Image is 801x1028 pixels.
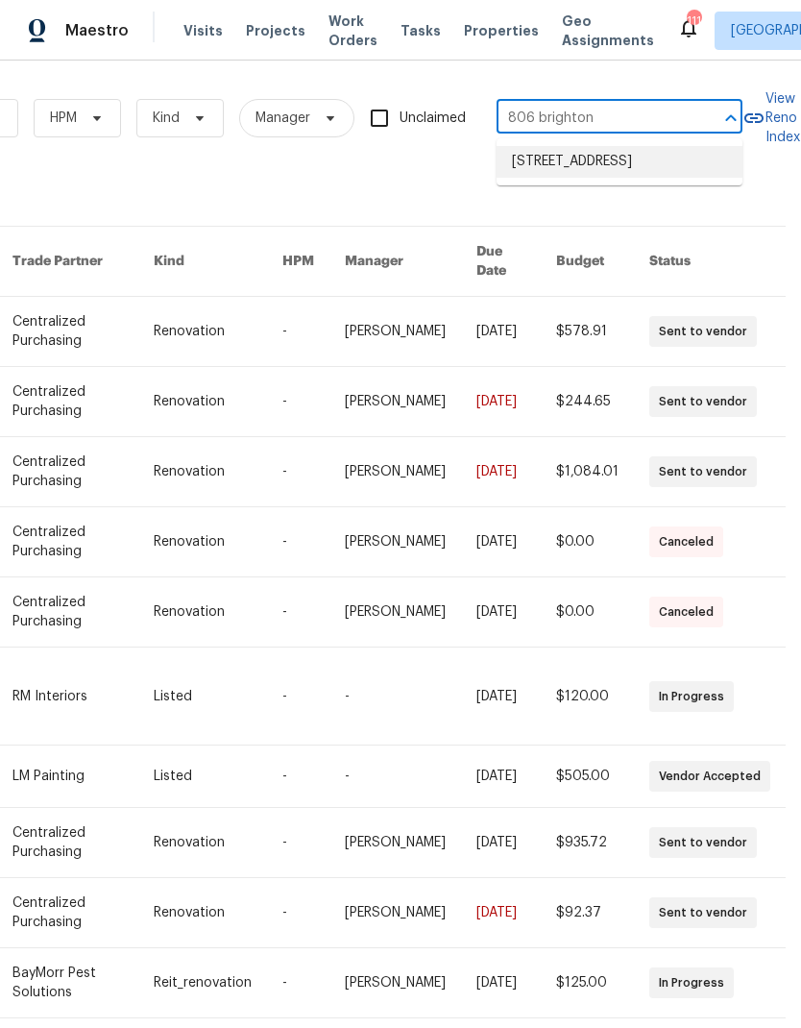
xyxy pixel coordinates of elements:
[138,437,267,507] td: Renovation
[138,297,267,367] td: Renovation
[267,507,329,577] td: -
[267,878,329,948] td: -
[329,437,461,507] td: [PERSON_NAME]
[267,648,329,746] td: -
[138,577,267,648] td: Renovation
[329,367,461,437] td: [PERSON_NAME]
[246,21,305,40] span: Projects
[329,577,461,648] td: [PERSON_NAME]
[742,89,800,147] a: View Reno Index
[541,227,634,297] th: Budget
[497,104,689,134] input: Enter in an address
[329,648,461,746] td: -
[329,878,461,948] td: [PERSON_NAME]
[138,948,267,1018] td: Reit_renovation
[138,878,267,948] td: Renovation
[461,227,541,297] th: Due Date
[562,12,654,50] span: Geo Assignments
[267,577,329,648] td: -
[497,146,742,178] li: [STREET_ADDRESS]
[329,507,461,577] td: [PERSON_NAME]
[329,297,461,367] td: [PERSON_NAME]
[400,109,466,129] span: Unclaimed
[267,297,329,367] td: -
[400,24,441,37] span: Tasks
[267,948,329,1018] td: -
[153,109,180,128] span: Kind
[634,227,786,297] th: Status
[464,21,539,40] span: Properties
[183,21,223,40] span: Visits
[138,808,267,878] td: Renovation
[267,437,329,507] td: -
[138,227,267,297] th: Kind
[50,109,77,128] span: HPM
[267,746,329,808] td: -
[267,808,329,878] td: -
[138,746,267,808] td: Listed
[329,746,461,808] td: -
[329,808,461,878] td: [PERSON_NAME]
[267,227,329,297] th: HPM
[138,648,267,746] td: Listed
[687,12,700,31] div: 111
[328,12,377,50] span: Work Orders
[717,105,744,132] button: Close
[329,227,461,297] th: Manager
[255,109,310,128] span: Manager
[65,21,129,40] span: Maestro
[138,507,267,577] td: Renovation
[138,367,267,437] td: Renovation
[329,948,461,1018] td: [PERSON_NAME]
[267,367,329,437] td: -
